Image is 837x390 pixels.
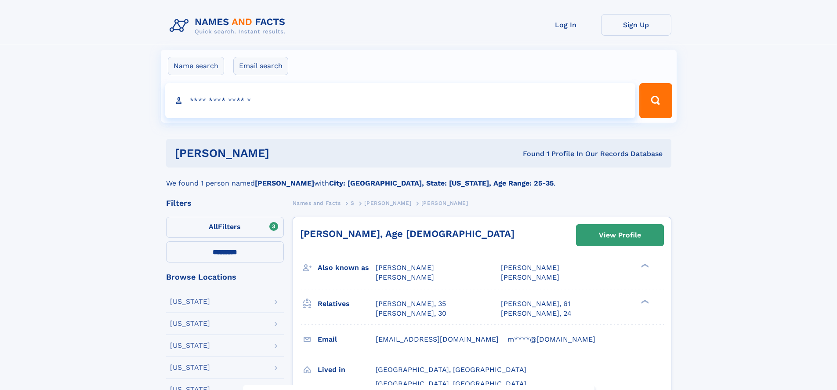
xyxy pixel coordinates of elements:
[318,260,376,275] h3: Also known as
[364,197,411,208] a: [PERSON_NAME]
[501,263,559,272] span: [PERSON_NAME]
[351,200,355,206] span: S
[376,379,526,388] span: [GEOGRAPHIC_DATA], [GEOGRAPHIC_DATA]
[175,148,396,159] h1: [PERSON_NAME]
[170,342,210,349] div: [US_STATE]
[601,14,671,36] a: Sign Up
[300,228,515,239] a: [PERSON_NAME], Age [DEMOGRAPHIC_DATA]
[318,296,376,311] h3: Relatives
[531,14,601,36] a: Log In
[166,199,284,207] div: Filters
[396,149,663,159] div: Found 1 Profile In Our Records Database
[318,362,376,377] h3: Lived in
[576,225,663,246] a: View Profile
[501,299,570,309] a: [PERSON_NAME], 61
[376,335,499,343] span: [EMAIL_ADDRESS][DOMAIN_NAME]
[318,332,376,347] h3: Email
[599,225,641,245] div: View Profile
[233,57,288,75] label: Email search
[209,222,218,231] span: All
[170,298,210,305] div: [US_STATE]
[255,179,314,187] b: [PERSON_NAME]
[166,273,284,281] div: Browse Locations
[170,320,210,327] div: [US_STATE]
[166,14,293,38] img: Logo Names and Facts
[166,217,284,238] label: Filters
[501,273,559,281] span: [PERSON_NAME]
[639,263,649,269] div: ❯
[168,57,224,75] label: Name search
[376,365,526,374] span: [GEOGRAPHIC_DATA], [GEOGRAPHIC_DATA]
[421,200,468,206] span: [PERSON_NAME]
[639,83,672,118] button: Search Button
[166,168,671,189] div: We found 1 person named with .
[329,179,554,187] b: City: [GEOGRAPHIC_DATA], State: [US_STATE], Age Range: 25-35
[364,200,411,206] span: [PERSON_NAME]
[170,364,210,371] div: [US_STATE]
[376,299,446,309] a: [PERSON_NAME], 35
[376,263,434,272] span: [PERSON_NAME]
[376,309,446,318] a: [PERSON_NAME], 30
[501,309,572,318] a: [PERSON_NAME], 24
[639,299,649,304] div: ❯
[376,273,434,281] span: [PERSON_NAME]
[293,197,341,208] a: Names and Facts
[351,197,355,208] a: S
[165,83,636,118] input: search input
